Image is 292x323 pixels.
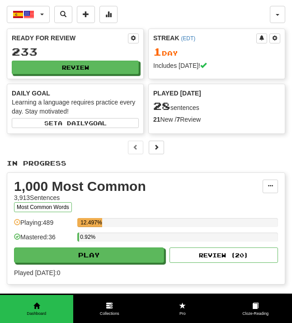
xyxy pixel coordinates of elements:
button: Play [14,247,164,263]
button: Review [12,61,139,74]
button: Search sentences [54,6,72,23]
div: 1,000 Most Common [14,180,263,193]
span: Pro [146,311,219,317]
p: In Progress [7,159,285,168]
span: 1 [153,45,162,58]
div: 12.497% [80,218,102,227]
span: Collections [73,311,146,317]
div: 233 [12,46,139,57]
span: Played [DATE]: 0 [14,268,278,277]
div: Learning a language requires practice every day. Stay motivated! [12,98,139,116]
div: Daily Goal [12,89,139,98]
button: Review (20) [170,247,278,263]
span: 28 [153,100,170,112]
button: Seta dailygoal [12,118,139,128]
button: Add sentence to collection [77,6,95,23]
a: (EDT) [181,35,195,42]
div: New / Review [153,115,280,124]
strong: 7 [176,116,180,123]
div: Day [153,46,280,58]
div: sentences [153,100,280,112]
div: Includes [DATE]! [153,61,280,70]
button: More stats [99,6,118,23]
span: Played [DATE] [153,89,201,98]
div: Playing: 489 [14,218,73,233]
button: Most Common Words [14,202,72,212]
div: Ready for Review [12,33,128,43]
span: a daily [58,120,89,126]
div: 3,913 Sentences [14,193,263,202]
div: Mastered: 36 [14,233,73,247]
div: Streak [153,33,256,43]
strong: 21 [153,116,160,123]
